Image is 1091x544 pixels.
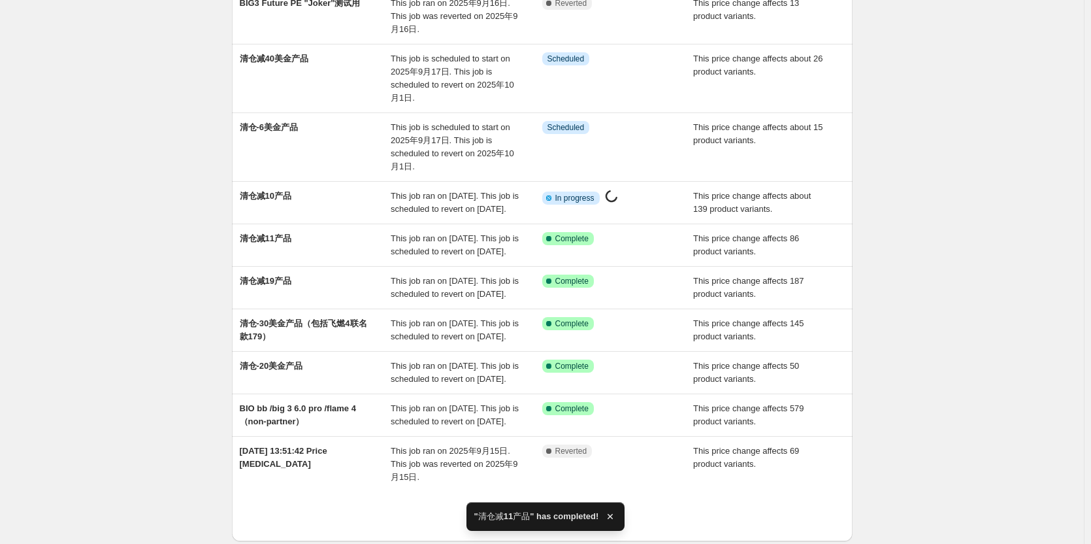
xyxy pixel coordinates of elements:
span: This job ran on [DATE]. This job is scheduled to revert on [DATE]. [391,361,519,384]
span: "清仓减11产品" has completed! [474,510,599,523]
span: Scheduled [547,54,585,64]
span: 清仓减40美金产品 [240,54,308,63]
span: In progress [555,193,594,203]
span: 清仓-6美金产品 [240,122,299,132]
span: 清仓减19产品 [240,276,291,286]
span: 清仓减10产品 [240,191,291,201]
span: 清仓-20美金产品 [240,361,303,371]
span: BIO bb /big 3 6.0 pro /flame 4（non-partner） [240,403,356,426]
span: This job is scheduled to start on 2025年9月17日. This job is scheduled to revert on 2025年10月1日. [391,122,514,171]
span: This price change affects 579 product variants. [693,403,804,426]
span: Reverted [555,446,587,456]
span: This price change affects 69 product variants. [693,446,799,469]
span: This price change affects about 139 product variants. [693,191,811,214]
span: [DATE] 13:51:42 Price [MEDICAL_DATA] [240,446,327,469]
span: This job ran on [DATE]. This job is scheduled to revert on [DATE]. [391,403,519,426]
span: This job ran on [DATE]. This job is scheduled to revert on [DATE]. [391,233,519,256]
span: This job ran on [DATE]. This job is scheduled to revert on [DATE]. [391,276,519,299]
span: This job ran on 2025年9月15日. This job was reverted on 2025年9月15日. [391,446,517,482]
span: Scheduled [547,122,585,133]
span: Complete [555,361,589,371]
span: This job is scheduled to start on 2025年9月17日. This job is scheduled to revert on 2025年10月1日. [391,54,514,103]
span: This job ran on [DATE]. This job is scheduled to revert on [DATE]. [391,191,519,214]
span: Complete [555,403,589,414]
span: This job ran on [DATE]. This job is scheduled to revert on [DATE]. [391,318,519,341]
span: This price change affects 86 product variants. [693,233,799,256]
span: This price change affects about 15 product variants. [693,122,823,145]
span: Complete [555,276,589,286]
span: 清仓减11产品 [240,233,291,243]
span: This price change affects 50 product variants. [693,361,799,384]
span: Complete [555,318,589,329]
span: This price change affects about 26 product variants. [693,54,823,76]
span: Complete [555,233,589,244]
span: This price change affects 187 product variants. [693,276,804,299]
span: This price change affects 145 product variants. [693,318,804,341]
span: 清仓-30美金产品（包括飞燃4联名款179） [240,318,367,341]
